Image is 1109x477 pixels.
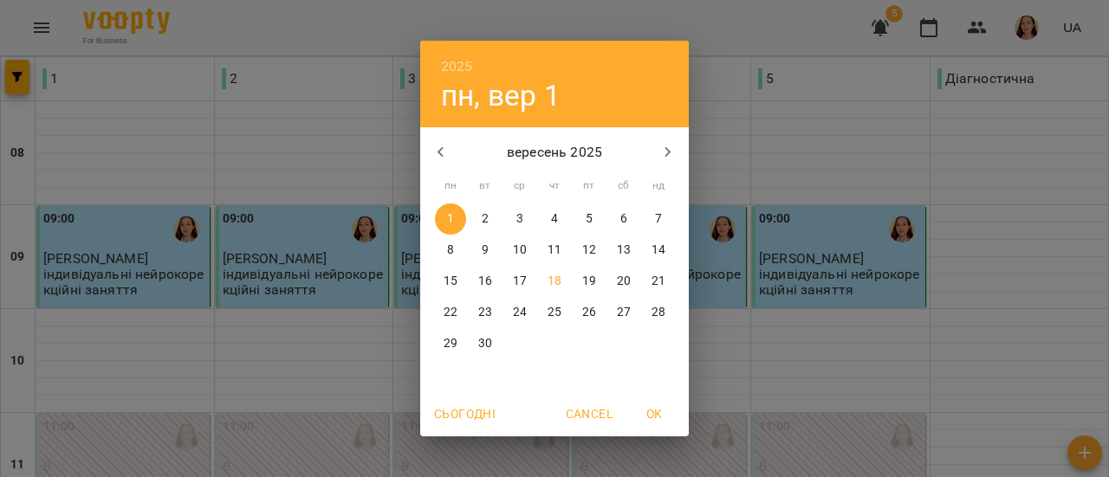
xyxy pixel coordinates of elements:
[643,177,674,195] span: нд
[435,328,466,359] button: 29
[447,242,454,259] p: 8
[444,335,457,352] p: 29
[574,297,605,328] button: 26
[504,297,535,328] button: 24
[548,242,561,259] p: 11
[435,203,466,235] button: 1
[574,203,605,235] button: 5
[620,210,627,228] p: 6
[539,203,570,235] button: 4
[470,297,501,328] button: 23
[504,203,535,235] button: 3
[608,235,639,266] button: 13
[617,273,631,290] p: 20
[655,210,662,228] p: 7
[626,398,682,429] button: OK
[582,242,596,259] p: 12
[470,328,501,359] button: 30
[470,235,501,266] button: 9
[516,210,523,228] p: 3
[548,304,561,321] p: 25
[441,78,561,113] button: пн, вер 1
[539,235,570,266] button: 11
[441,55,473,79] button: 2025
[643,235,674,266] button: 14
[513,242,527,259] p: 10
[427,398,503,429] button: Сьогодні
[435,235,466,266] button: 8
[539,177,570,195] span: чт
[444,304,457,321] p: 22
[435,266,466,297] button: 15
[513,273,527,290] p: 17
[559,398,619,429] button: Cancel
[586,210,593,228] p: 5
[462,142,648,163] p: вересень 2025
[617,242,631,259] p: 13
[652,242,665,259] p: 14
[444,273,457,290] p: 15
[643,266,674,297] button: 21
[539,297,570,328] button: 25
[482,210,489,228] p: 2
[582,273,596,290] p: 19
[652,273,665,290] p: 21
[435,297,466,328] button: 22
[582,304,596,321] p: 26
[566,403,613,424] span: Cancel
[513,304,527,321] p: 24
[551,210,558,228] p: 4
[447,210,454,228] p: 1
[504,235,535,266] button: 10
[470,266,501,297] button: 16
[643,297,674,328] button: 28
[608,203,639,235] button: 6
[633,403,675,424] span: OK
[435,177,466,195] span: пн
[548,273,561,290] p: 18
[574,266,605,297] button: 19
[478,304,492,321] p: 23
[504,177,535,195] span: ср
[434,403,496,424] span: Сьогодні
[539,266,570,297] button: 18
[652,304,665,321] p: 28
[608,266,639,297] button: 20
[470,203,501,235] button: 2
[574,177,605,195] span: пт
[574,235,605,266] button: 12
[478,273,492,290] p: 16
[470,177,501,195] span: вт
[617,304,631,321] p: 27
[482,242,489,259] p: 9
[478,335,492,352] p: 30
[504,266,535,297] button: 17
[608,177,639,195] span: сб
[608,297,639,328] button: 27
[643,203,674,235] button: 7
